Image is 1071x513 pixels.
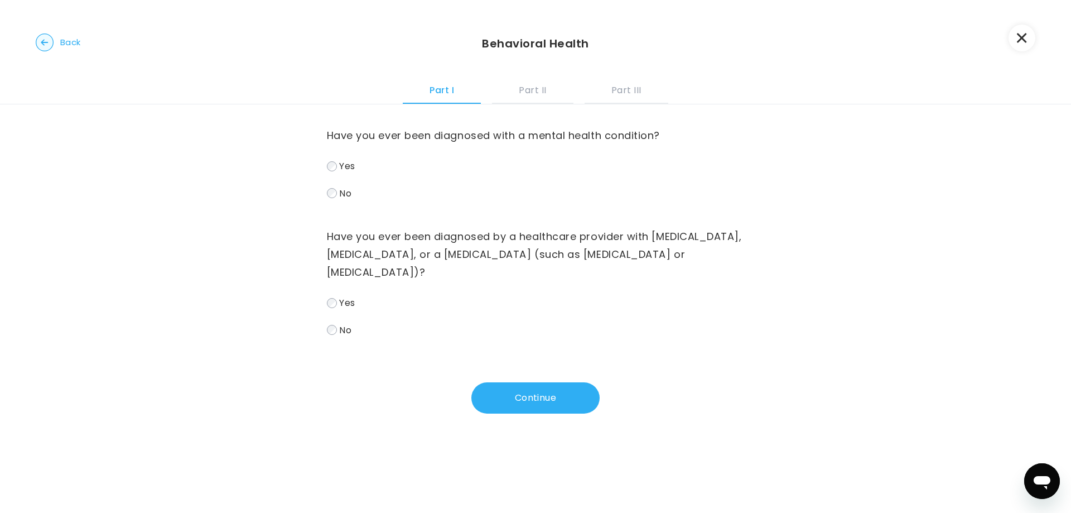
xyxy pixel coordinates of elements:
input: Yes [327,161,337,171]
span: Yes [339,296,355,309]
button: Continue [471,382,600,414]
label: Have you ever been diagnosed by a healthcare provider with [MEDICAL_DATA], [MEDICAL_DATA], or a [... [327,228,745,281]
button: Part III [585,74,668,104]
button: Part II [492,74,573,104]
span: Back [60,35,81,50]
span: No [339,186,351,199]
button: Part I [403,74,481,104]
label: Have you ever been diagnosed with a mental health condition? [327,127,745,145]
input: Yes [327,298,337,308]
span: Yes [339,160,355,172]
span: No [339,323,351,336]
iframe: Button to launch messaging window [1024,463,1060,499]
h3: Behavioral Health [482,36,588,51]
input: No [327,325,337,335]
input: No [327,188,337,198]
button: Back [36,33,81,51]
